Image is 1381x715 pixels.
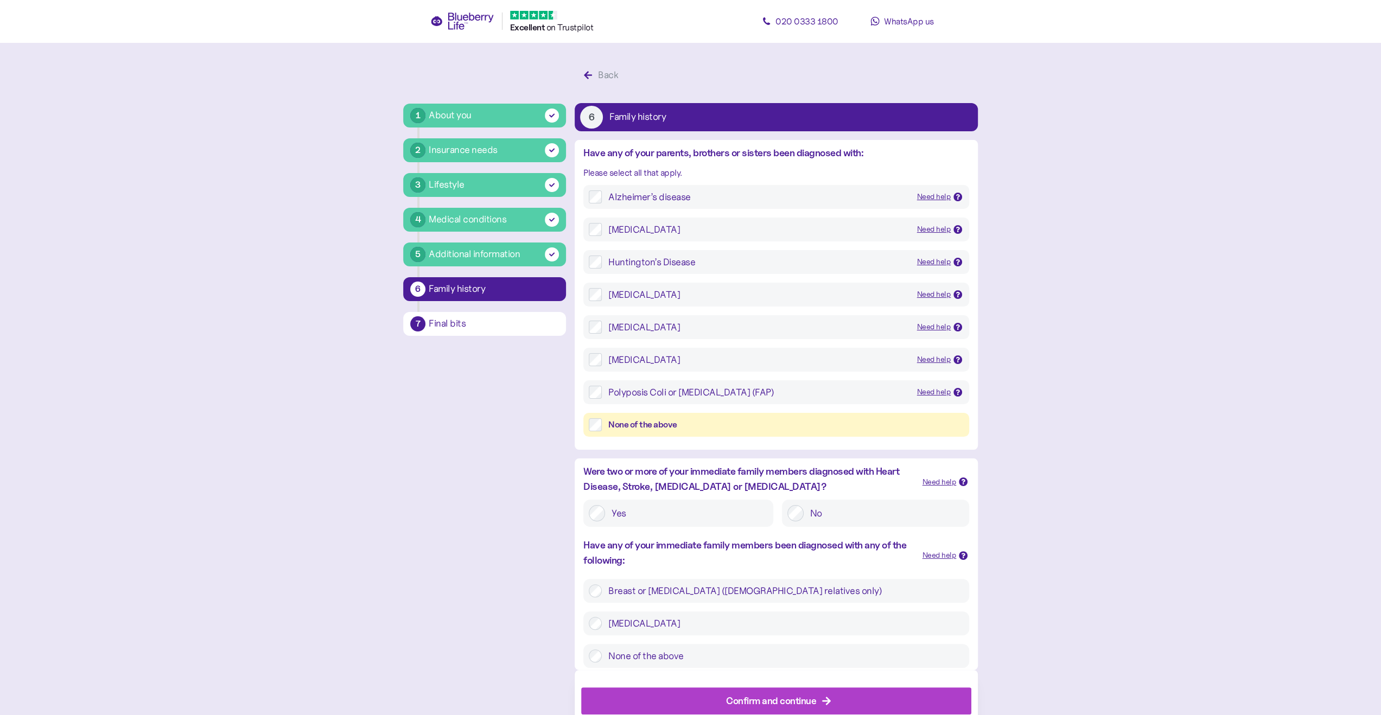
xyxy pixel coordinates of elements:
[605,505,768,521] label: Yes
[580,106,603,129] div: 6
[608,223,908,236] div: [MEDICAL_DATA]
[608,256,908,269] div: Huntington’s Disease
[410,108,425,123] div: 1
[403,208,566,232] button: 4Medical conditions
[510,22,546,33] span: Excellent ️
[403,104,566,127] button: 1About you
[583,145,969,161] div: Have any of your parents, brothers or sisters been diagnosed with:
[583,464,914,494] div: Were two or more of your immediate family members diagnosed with Heart Disease, Stroke, [MEDICAL_...
[917,289,951,301] div: Need help
[608,321,908,334] div: [MEDICAL_DATA]
[775,16,838,27] span: 020 0333 1800
[581,687,971,714] button: Confirm and continue
[608,288,908,301] div: [MEDICAL_DATA]
[598,68,618,82] div: Back
[854,10,951,32] a: WhatsApp us
[917,386,951,398] div: Need help
[429,108,472,123] div: About you
[410,143,425,158] div: 2
[403,277,566,301] button: 6Family history
[917,256,951,268] div: Need help
[608,353,908,366] div: [MEDICAL_DATA]
[917,321,951,333] div: Need help
[602,584,964,597] label: Breast or [MEDICAL_DATA] ([DEMOGRAPHIC_DATA] relatives only)
[429,212,506,227] div: Medical conditions
[429,319,559,329] div: Final bits
[602,649,964,662] label: None of the above
[403,173,566,197] button: 3Lifestyle
[608,190,908,203] div: Alzheimer’s disease
[583,538,914,568] div: Have any of your immediate family members been diagnosed with any of the following:
[583,166,969,180] div: Please select all that apply.
[403,242,566,266] button: 5Additional information
[608,418,964,432] div: None of the above
[917,224,951,235] div: Need help
[922,476,957,488] div: Need help
[410,316,425,331] div: 7
[546,22,594,33] span: on Trustpilot
[917,354,951,366] div: Need help
[608,386,908,399] div: Polyposis Coli or [MEDICAL_DATA] (FAP)
[429,247,520,261] div: Additional information
[804,505,964,521] label: No
[575,64,631,87] button: Back
[752,10,849,32] a: 020 0333 1800
[429,284,559,294] div: Family history
[575,103,978,131] button: 6Family history
[429,177,464,192] div: Lifestyle
[917,191,951,203] div: Need help
[410,247,425,262] div: 5
[410,282,425,297] div: 6
[403,312,566,336] button: 7Final bits
[726,693,816,708] div: Confirm and continue
[410,212,425,227] div: 4
[884,16,934,27] span: WhatsApp us
[922,550,957,561] div: Need help
[609,112,666,122] div: Family history
[403,138,566,162] button: 2Insurance needs
[410,177,425,193] div: 3
[602,617,964,630] label: [MEDICAL_DATA]
[429,143,498,157] div: Insurance needs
